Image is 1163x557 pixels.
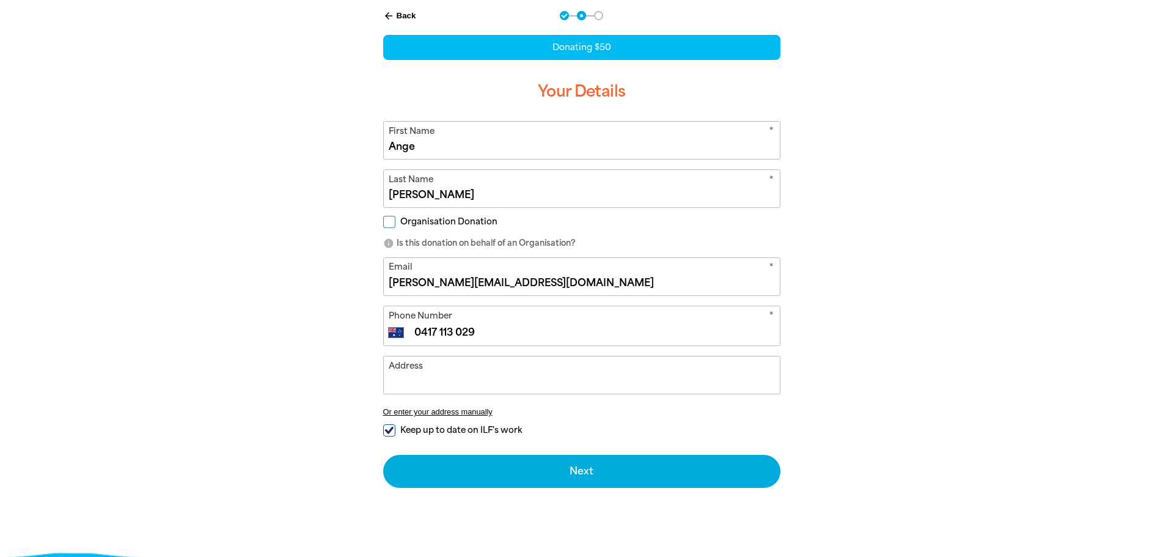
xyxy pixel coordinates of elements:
input: Keep up to date on ILF's work [383,424,395,437]
span: Keep up to date on ILF's work [400,424,522,436]
button: Navigate to step 1 of 3 to enter your donation amount [560,11,569,20]
i: Required [769,309,774,325]
i: info [383,238,394,249]
input: Organisation Donation [383,216,395,228]
button: Navigate to step 2 of 3 to enter your details [577,11,586,20]
button: Next [383,455,780,488]
button: Back [378,6,421,26]
button: Navigate to step 3 of 3 to enter your payment details [594,11,603,20]
p: Is this donation on behalf of an Organisation? [383,237,780,249]
div: Donating $50 [383,35,780,60]
button: Or enter your address manually [383,407,780,416]
i: arrow_back [383,10,394,21]
span: Organisation Donation [400,216,497,227]
h3: Your Details [383,72,780,111]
